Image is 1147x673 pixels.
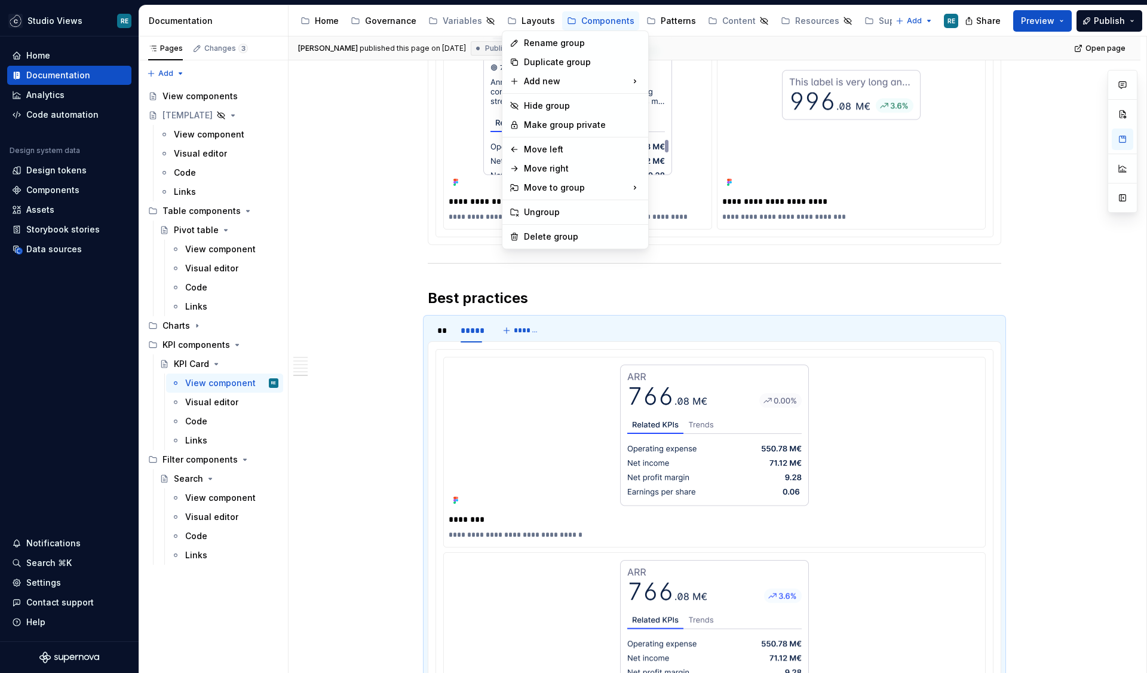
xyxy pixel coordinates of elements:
[524,37,641,49] div: Rename group
[524,206,641,218] div: Ungroup
[524,56,641,68] div: Duplicate group
[505,72,646,91] div: Add new
[524,100,641,112] div: Hide group
[505,178,646,197] div: Move to group
[524,231,641,243] div: Delete group
[524,119,641,131] div: Make group private
[524,143,641,155] div: Move left
[524,163,641,175] div: Move right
